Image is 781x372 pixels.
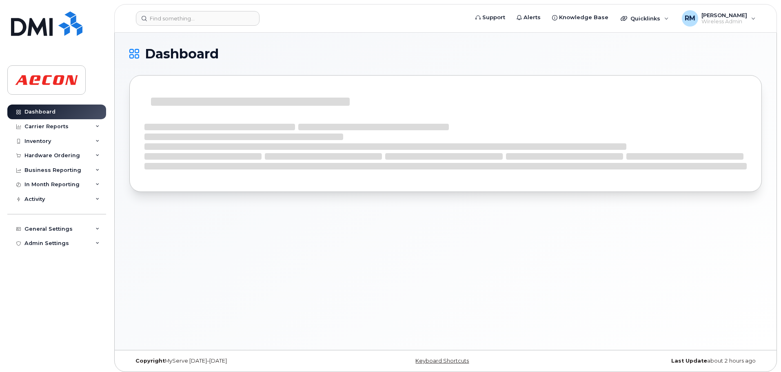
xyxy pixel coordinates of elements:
[415,358,469,364] a: Keyboard Shortcuts
[671,358,707,364] strong: Last Update
[135,358,165,364] strong: Copyright
[129,358,340,364] div: MyServe [DATE]–[DATE]
[145,48,219,60] span: Dashboard
[551,358,762,364] div: about 2 hours ago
